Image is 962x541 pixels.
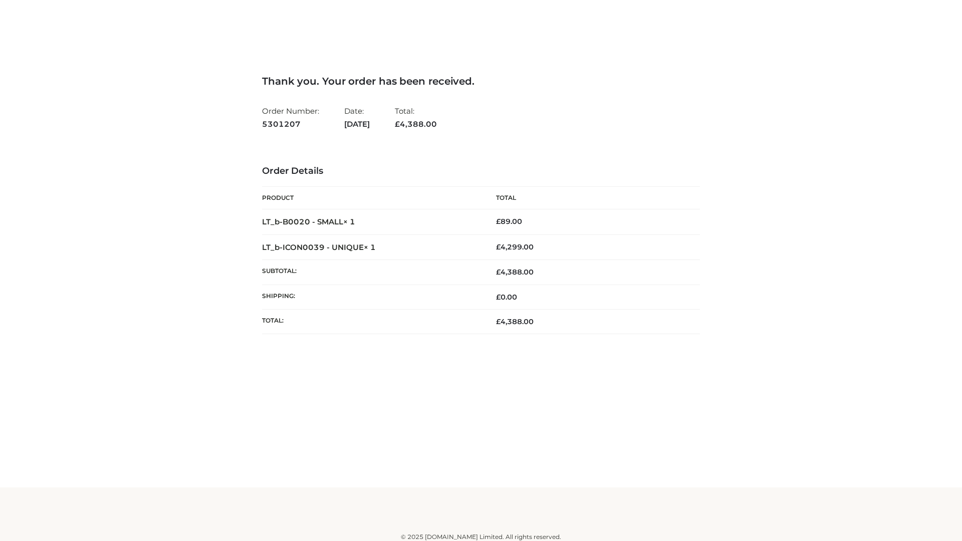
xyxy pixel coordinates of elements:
[395,119,437,129] span: 4,388.00
[262,166,700,177] h3: Order Details
[496,293,501,302] span: £
[262,242,376,252] strong: LT_b-ICON0039 - UNIQUE
[344,102,370,133] li: Date:
[496,242,534,251] bdi: 4,299.00
[344,118,370,131] strong: [DATE]
[496,267,501,277] span: £
[496,217,501,226] span: £
[496,267,534,277] span: 4,388.00
[262,285,481,309] th: Shipping:
[496,242,501,251] span: £
[262,102,319,133] li: Order Number:
[496,217,522,226] bdi: 89.00
[496,317,534,326] span: 4,388.00
[496,317,501,326] span: £
[262,309,481,334] th: Total:
[481,187,700,209] th: Total
[262,260,481,285] th: Subtotal:
[262,187,481,209] th: Product
[262,118,319,131] strong: 5301207
[262,217,355,226] strong: LT_b-B0020 - SMALL
[262,75,700,87] h3: Thank you. Your order has been received.
[496,293,517,302] bdi: 0.00
[364,242,376,252] strong: × 1
[395,102,437,133] li: Total:
[395,119,400,129] span: £
[343,217,355,226] strong: × 1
